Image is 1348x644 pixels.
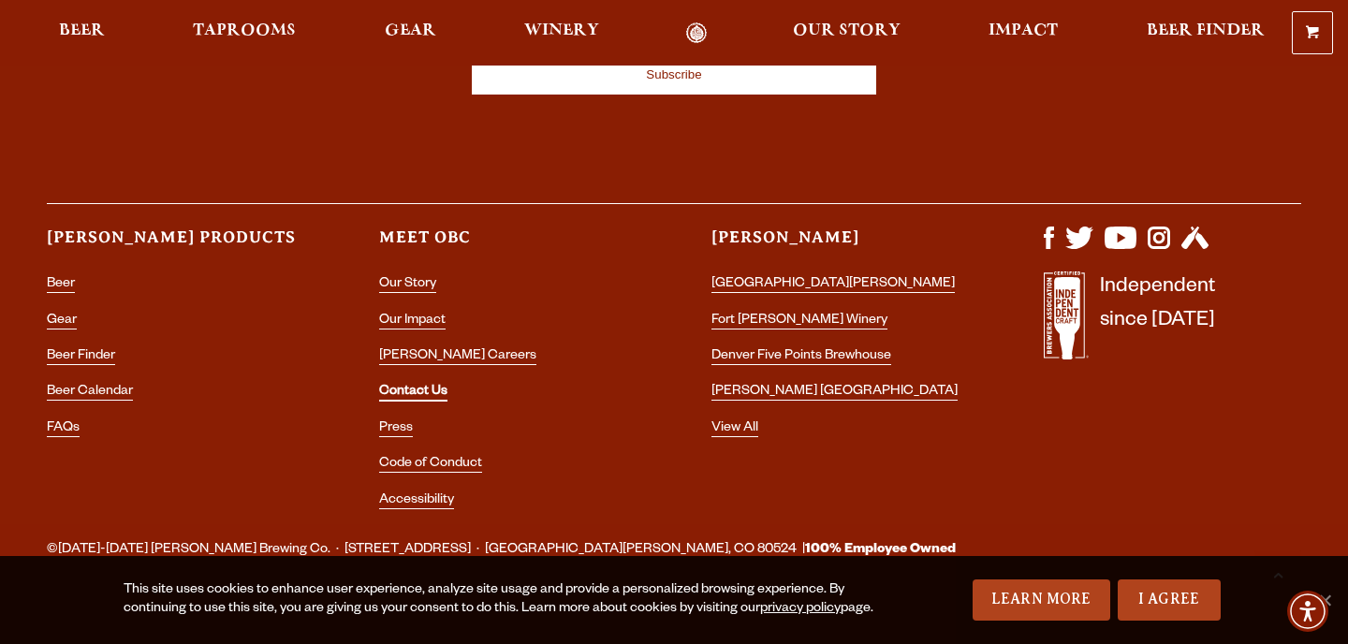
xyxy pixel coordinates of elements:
[1254,550,1301,597] a: Scroll to top
[472,53,876,95] input: Subscribe
[47,314,77,329] a: Gear
[711,385,958,401] a: [PERSON_NAME] [GEOGRAPHIC_DATA]
[793,23,901,38] span: Our Story
[989,23,1058,38] span: Impact
[524,23,599,38] span: Winery
[379,277,436,293] a: Our Story
[379,385,447,402] a: Contact Us
[760,602,841,617] a: privacy policy
[379,349,536,365] a: [PERSON_NAME] Careers
[976,22,1070,44] a: Impact
[1118,579,1221,621] a: I Agree
[193,23,296,38] span: Taprooms
[662,22,732,44] a: Odell Home
[1065,240,1093,255] a: Visit us on X (formerly Twitter)
[1287,591,1328,632] div: Accessibility Menu
[47,277,75,293] a: Beer
[379,457,482,473] a: Code of Conduct
[1147,23,1265,38] span: Beer Finder
[47,538,956,563] span: ©[DATE]-[DATE] [PERSON_NAME] Brewing Co. · [STREET_ADDRESS] · [GEOGRAPHIC_DATA][PERSON_NAME], CO ...
[379,314,446,329] a: Our Impact
[711,277,955,293] a: [GEOGRAPHIC_DATA][PERSON_NAME]
[385,23,436,38] span: Gear
[1100,271,1215,370] p: Independent since [DATE]
[373,22,448,44] a: Gear
[47,22,117,44] a: Beer
[512,22,611,44] a: Winery
[379,493,454,509] a: Accessibility
[711,227,969,265] h3: [PERSON_NAME]
[181,22,308,44] a: Taprooms
[1148,240,1170,255] a: Visit us on Instagram
[1105,240,1136,255] a: Visit us on YouTube
[379,227,637,265] h3: Meet OBC
[711,314,887,329] a: Fort [PERSON_NAME] Winery
[47,421,80,437] a: FAQs
[47,385,133,401] a: Beer Calendar
[973,579,1110,621] a: Learn More
[1181,240,1209,255] a: Visit us on Untappd
[1044,240,1054,255] a: Visit us on Facebook
[805,543,956,558] strong: 100% Employee Owned
[711,349,891,365] a: Denver Five Points Brewhouse
[711,421,758,437] a: View All
[47,227,304,265] h3: [PERSON_NAME] Products
[379,421,413,437] a: Press
[1135,22,1277,44] a: Beer Finder
[47,349,115,365] a: Beer Finder
[59,23,105,38] span: Beer
[781,22,913,44] a: Our Story
[124,581,876,619] div: This site uses cookies to enhance user experience, analyze site usage and provide a personalized ...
